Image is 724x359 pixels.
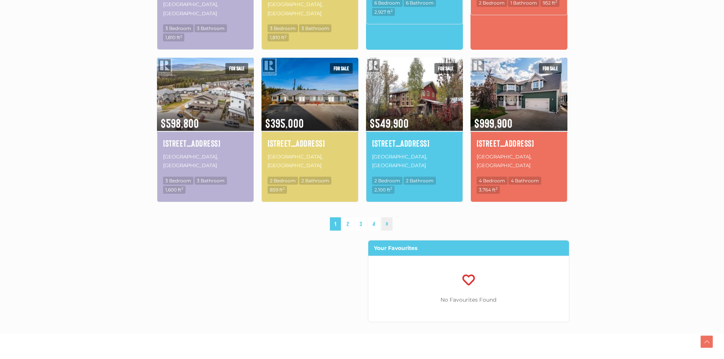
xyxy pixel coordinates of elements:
p: [GEOGRAPHIC_DATA], [GEOGRAPHIC_DATA] [477,152,561,171]
sup: 2 [283,186,285,190]
span: 1 [330,217,341,231]
span: 2 Bedroom [372,177,402,185]
a: [STREET_ADDRESS] [268,137,352,150]
a: 2 [342,217,353,231]
a: 4 [368,217,380,231]
p: [GEOGRAPHIC_DATA], [GEOGRAPHIC_DATA] [163,152,248,171]
span: 1,810 ft [163,33,184,41]
span: 2,927 ft [372,8,395,16]
span: 3 Bedroom [163,24,193,32]
span: For sale [225,63,248,74]
strong: Your Favourites [374,245,417,251]
span: 3 Bedroom [163,177,193,185]
img: 1217 7TH AVENUE, Dawson City, Yukon [366,56,463,132]
img: 5 GOLDENEYE PLACE, Whitehorse, Yukon [157,56,254,132]
span: $598,800 [157,106,254,131]
img: 5 GEM PLACE, Whitehorse, Yukon [471,56,567,132]
sup: 2 [391,8,393,13]
span: 1,600 ft [163,186,185,194]
span: 3 Bathroom [195,24,227,32]
a: » [381,217,393,231]
span: For sale [434,63,457,74]
span: 1,810 ft [268,33,289,41]
a: [STREET_ADDRESS] [163,137,248,150]
sup: 2 [181,186,183,190]
span: 2 Bathroom [404,177,436,185]
span: 2,100 ft [372,186,394,194]
span: 2 Bedroom [268,177,298,185]
sup: 2 [285,34,287,38]
span: 3 Bedroom [268,24,298,32]
p: No Favourites Found [368,295,569,305]
a: 3 [355,217,366,231]
p: [GEOGRAPHIC_DATA], [GEOGRAPHIC_DATA] [268,152,352,171]
span: 3,764 ft [477,186,500,194]
span: $395,000 [261,106,358,131]
span: 4 Bathroom [509,177,541,185]
span: $999,900 [471,106,567,131]
span: 4 Bedroom [477,177,507,185]
span: 3 Bathroom [195,177,227,185]
span: 2 Bathroom [299,177,331,185]
a: [STREET_ADDRESS] [372,137,457,150]
sup: 2 [496,186,497,190]
img: 104-12 PINTAIL PLACE, Whitehorse, Yukon [261,56,358,132]
span: For sale [330,63,353,74]
p: [GEOGRAPHIC_DATA], [GEOGRAPHIC_DATA] [372,152,457,171]
span: 3 Bathroom [299,24,331,32]
sup: 2 [390,186,392,190]
span: $549,900 [366,106,463,131]
sup: 2 [180,34,182,38]
span: 859 ft [268,186,287,194]
span: For sale [539,63,562,74]
a: [STREET_ADDRESS] [477,137,561,150]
